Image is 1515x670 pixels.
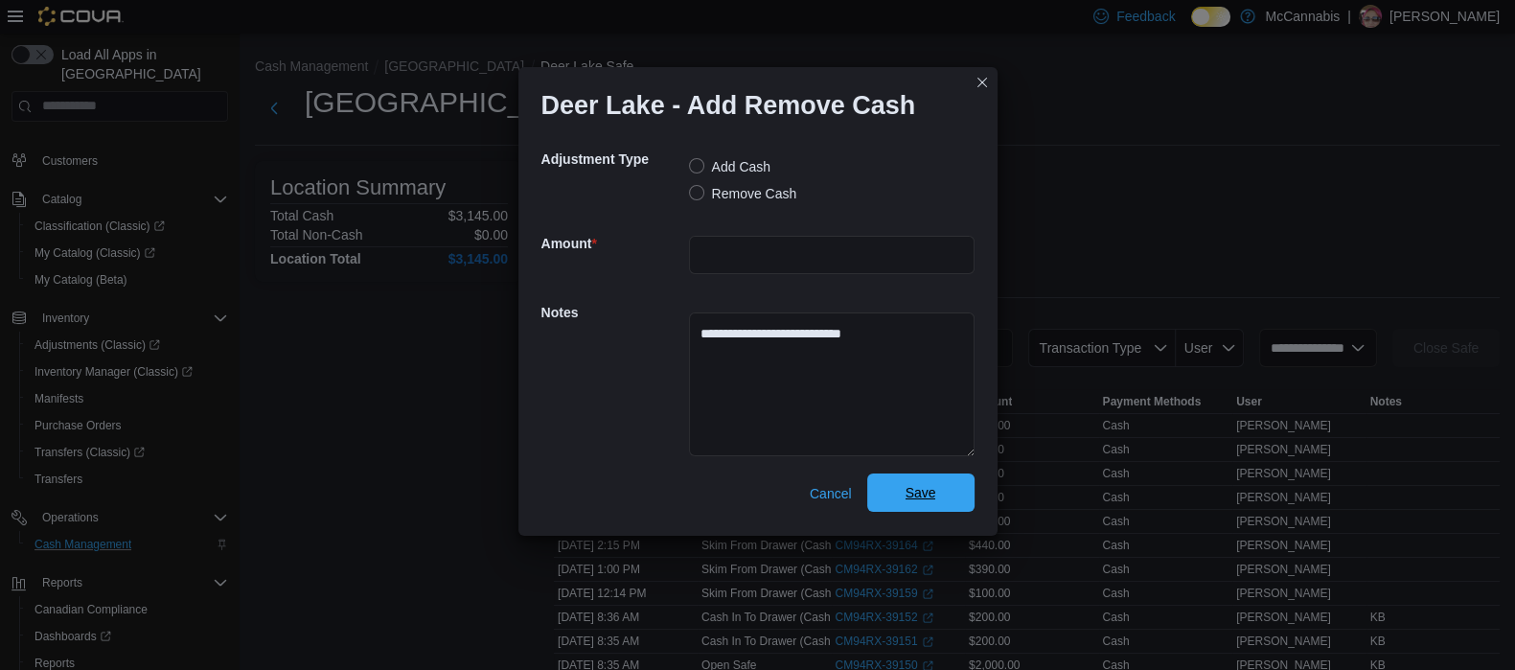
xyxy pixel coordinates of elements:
[867,474,975,512] button: Save
[541,293,685,332] h5: Notes
[541,140,685,178] h5: Adjustment Type
[810,484,852,503] span: Cancel
[689,182,797,205] label: Remove Cash
[541,90,916,121] h1: Deer Lake - Add Remove Cash
[971,71,994,94] button: Closes this modal window
[802,474,860,513] button: Cancel
[541,224,685,263] h5: Amount
[689,155,770,178] label: Add Cash
[906,483,936,502] span: Save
